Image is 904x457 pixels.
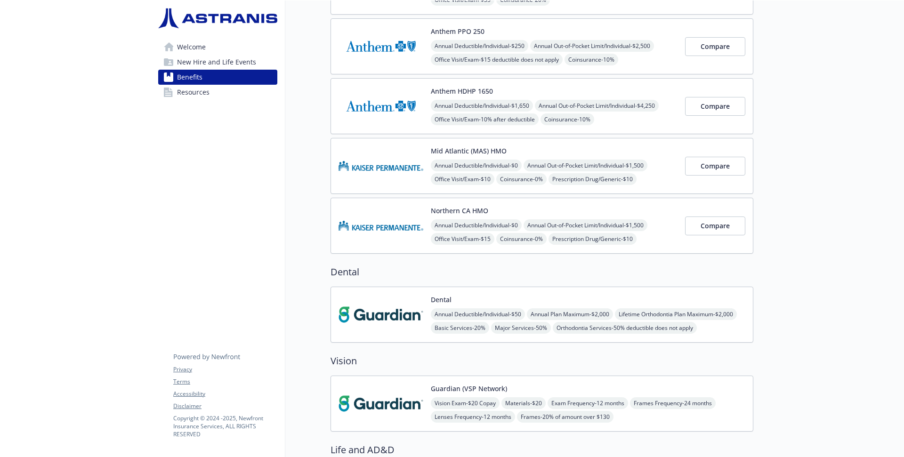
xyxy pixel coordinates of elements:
[548,397,628,409] span: Exam Frequency - 12 months
[173,377,277,386] a: Terms
[173,390,277,398] a: Accessibility
[173,402,277,410] a: Disclaimer
[549,233,637,245] span: Prescription Drug/Generic - $10
[431,397,500,409] span: Vision Exam - $20 Copay
[431,113,539,125] span: Office Visit/Exam - 10% after deductible
[177,55,256,70] span: New Hire and Life Events
[685,216,745,235] button: Compare
[339,26,423,66] img: Anthem Blue Cross carrier logo
[339,384,423,424] img: Guardian carrier logo
[549,173,637,185] span: Prescription Drug/Generic - $10
[158,70,277,85] a: Benefits
[173,414,277,438] p: Copyright © 2024 - 2025 , Newfront Insurance Services, ALL RIGHTS RESERVED
[530,40,654,52] span: Annual Out-of-Pocket Limit/Individual - $2,500
[501,397,546,409] span: Materials - $20
[431,384,507,393] button: Guardian (VSP Network)
[431,40,528,52] span: Annual Deductible/Individual - $250
[158,85,277,100] a: Resources
[331,443,753,457] h2: Life and AD&D
[701,42,730,51] span: Compare
[565,54,618,65] span: Coinsurance - 10%
[431,219,522,231] span: Annual Deductible/Individual - $0
[431,322,489,334] span: Basic Services - 20%
[496,173,547,185] span: Coinsurance - 0%
[685,157,745,176] button: Compare
[431,160,522,171] span: Annual Deductible/Individual - $0
[524,160,647,171] span: Annual Out-of-Pocket Limit/Individual - $1,500
[339,86,423,126] img: Anthem Blue Cross carrier logo
[701,161,730,170] span: Compare
[431,295,452,305] button: Dental
[491,322,551,334] span: Major Services - 50%
[431,86,493,96] button: Anthem HDHP 1650
[685,37,745,56] button: Compare
[615,308,737,320] span: Lifetime Orthodontia Plan Maximum - $2,000
[339,146,423,186] img: Kaiser Permanente Insurance Company carrier logo
[431,308,525,320] span: Annual Deductible/Individual - $50
[701,102,730,111] span: Compare
[158,40,277,55] a: Welcome
[173,365,277,374] a: Privacy
[431,206,488,216] button: Northern CA HMO
[177,70,202,85] span: Benefits
[524,219,647,231] span: Annual Out-of-Pocket Limit/Individual - $1,500
[431,100,533,112] span: Annual Deductible/Individual - $1,650
[331,265,753,279] h2: Dental
[177,85,210,100] span: Resources
[630,397,716,409] span: Frames Frequency - 24 months
[339,295,423,335] img: Guardian carrier logo
[431,26,484,36] button: Anthem PPO 250
[527,308,613,320] span: Annual Plan Maximum - $2,000
[701,221,730,230] span: Compare
[496,233,547,245] span: Coinsurance - 0%
[685,97,745,116] button: Compare
[431,233,494,245] span: Office Visit/Exam - $15
[158,55,277,70] a: New Hire and Life Events
[331,354,753,368] h2: Vision
[431,146,507,156] button: Mid Atlantic (MAS) HMO
[431,54,563,65] span: Office Visit/Exam - $15 deductible does not apply
[339,206,423,246] img: Kaiser Permanente Insurance Company carrier logo
[535,100,659,112] span: Annual Out-of-Pocket Limit/Individual - $4,250
[553,322,697,334] span: Orthodontia Services - 50% deductible does not apply
[517,411,613,423] span: Frames - 20% of amount over $130
[431,173,494,185] span: Office Visit/Exam - $10
[541,113,594,125] span: Coinsurance - 10%
[177,40,206,55] span: Welcome
[431,411,515,423] span: Lenses Frequency - 12 months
